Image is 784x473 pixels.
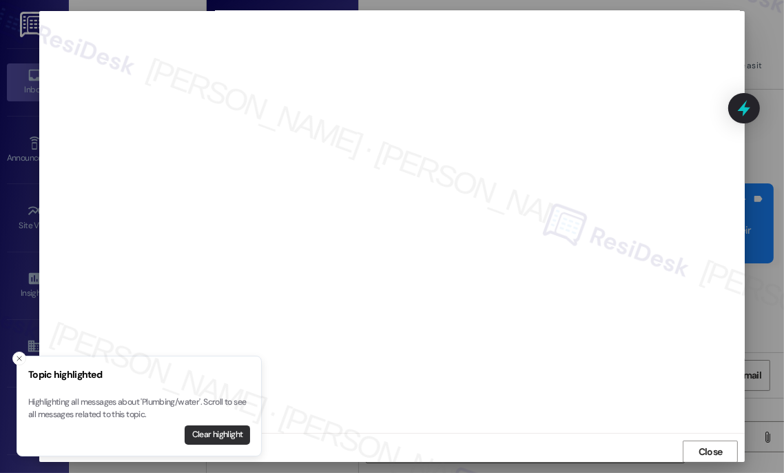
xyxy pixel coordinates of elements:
[12,352,26,365] button: Close toast
[28,368,250,382] h3: Topic highlighted
[185,425,250,445] button: Clear highlight
[699,445,723,459] span: Close
[28,396,250,421] p: Highlighting all messages about 'Plumbing/water'. Scroll to see all messages related to this topic.
[683,441,738,463] button: Close
[46,14,738,426] iframe: retool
